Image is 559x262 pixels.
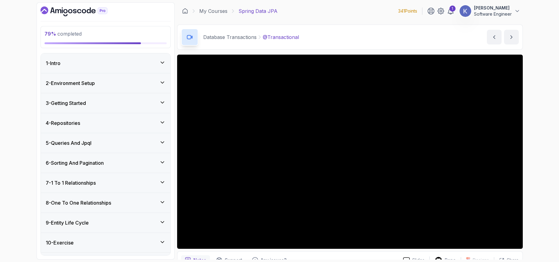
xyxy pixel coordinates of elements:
iframe: 4 - @Transactional [177,55,523,249]
img: user profile image [460,5,471,17]
h3: 5 - Queries And Jpql [46,139,91,147]
h3: 10 - Exercise [46,239,74,246]
h3: 3 - Getting Started [46,99,86,107]
button: previous content [487,30,502,44]
button: 6-Sorting And Pagination [41,153,170,173]
button: 10-Exercise [41,233,170,252]
iframe: chat widget [442,126,553,234]
h3: 1 - Intro [46,60,60,67]
p: Database Transactions [203,33,257,41]
span: completed [45,31,82,37]
a: Dashboard [41,6,122,16]
button: 1-Intro [41,53,170,73]
h3: 9 - Entity Life Cycle [46,219,89,226]
h3: 8 - One To One Relationships [46,199,111,206]
p: Software Engineer [474,11,512,17]
span: 79 % [45,31,56,37]
a: 1 [447,7,454,15]
h3: 2 - Environment Setup [46,79,95,87]
button: user profile image[PERSON_NAME]Software Engineer [459,5,520,17]
button: 7-1 To 1 Relationships [41,173,170,193]
button: 2-Environment Setup [41,73,170,93]
p: 341 Points [398,8,417,14]
button: 5-Queries And Jpql [41,133,170,153]
a: Dashboard [182,8,188,14]
h3: 4 - Repositories [46,119,80,127]
h3: 7 - 1 To 1 Relationships [46,179,96,187]
div: 1 [449,6,456,12]
p: [PERSON_NAME] [474,5,512,11]
a: My Courses [199,7,227,15]
button: next content [504,30,519,44]
p: @Transactional [263,33,299,41]
button: 8-One To One Relationships [41,193,170,213]
button: 9-Entity Life Cycle [41,213,170,233]
h3: 6 - Sorting And Pagination [46,159,104,167]
button: 4-Repositories [41,113,170,133]
button: 3-Getting Started [41,93,170,113]
iframe: chat widget [533,237,553,256]
p: Spring Data JPA [239,7,278,15]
